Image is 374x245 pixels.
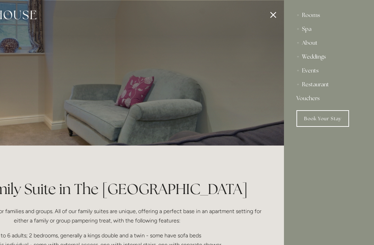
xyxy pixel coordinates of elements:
[296,8,362,22] div: Rooms
[296,64,362,78] div: Events
[296,110,349,127] a: Book Your Stay
[296,36,362,50] div: About
[296,91,362,105] a: Vouchers
[296,22,362,36] div: Spa
[296,78,362,91] div: Restaurant
[296,50,362,64] div: Weddings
